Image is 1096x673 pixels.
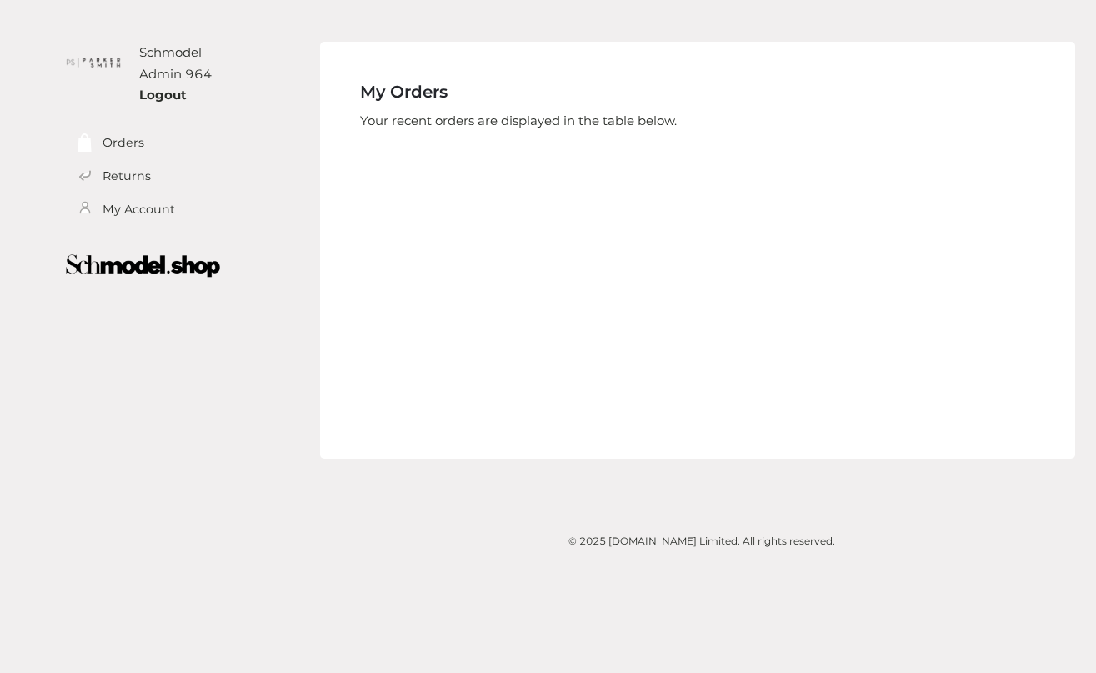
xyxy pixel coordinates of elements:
[370,533,1033,550] div: © 2025 [DOMAIN_NAME] Limited. All rights reserved.
[360,110,1035,132] p: Your recent orders are displayed in the table below.
[139,42,243,84] div: Schmodel Admin 964
[103,133,144,153] a: Orders
[139,87,187,103] a: Logout
[103,200,175,219] a: My Account
[360,82,1035,102] h4: My Orders
[31,244,255,289] img: boutique-logo.png
[103,167,151,186] a: Returns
